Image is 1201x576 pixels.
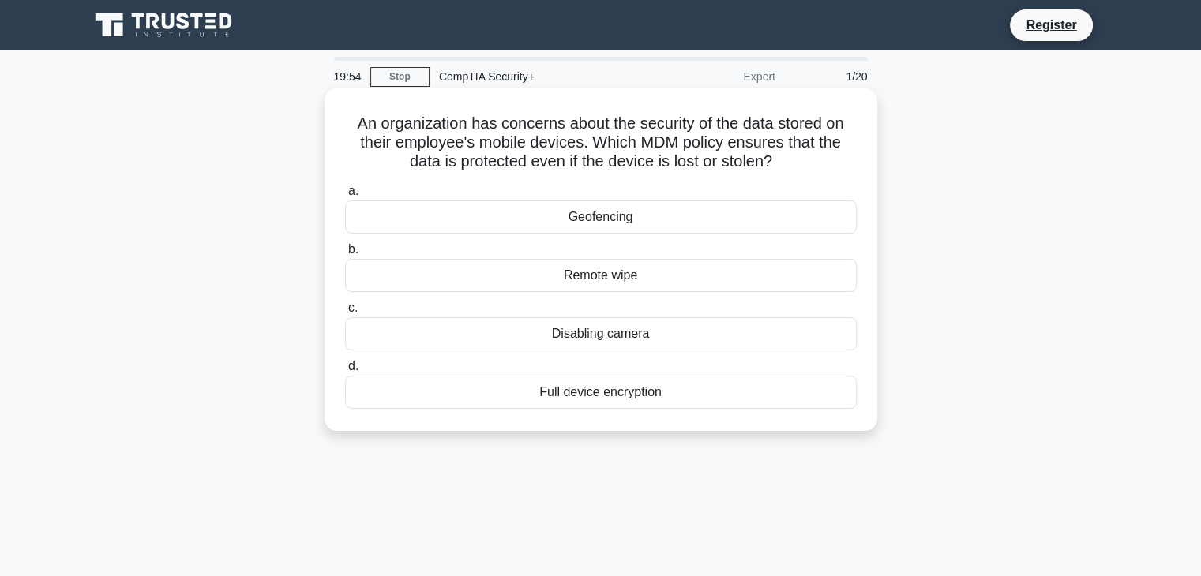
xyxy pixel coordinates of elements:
span: d. [348,359,358,372]
span: c. [348,301,358,314]
h5: An organization has concerns about the security of the data stored on their employee's mobile dev... [343,114,858,172]
div: Expert [647,61,785,92]
div: 19:54 [325,61,370,92]
span: b. [348,242,358,256]
span: a. [348,184,358,197]
a: Register [1016,15,1086,35]
div: Geofencing [345,200,857,234]
div: 1/20 [785,61,877,92]
div: Full device encryption [345,376,857,409]
div: Disabling camera [345,317,857,350]
a: Stop [370,67,430,87]
div: CompTIA Security+ [430,61,647,92]
div: Remote wipe [345,259,857,292]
